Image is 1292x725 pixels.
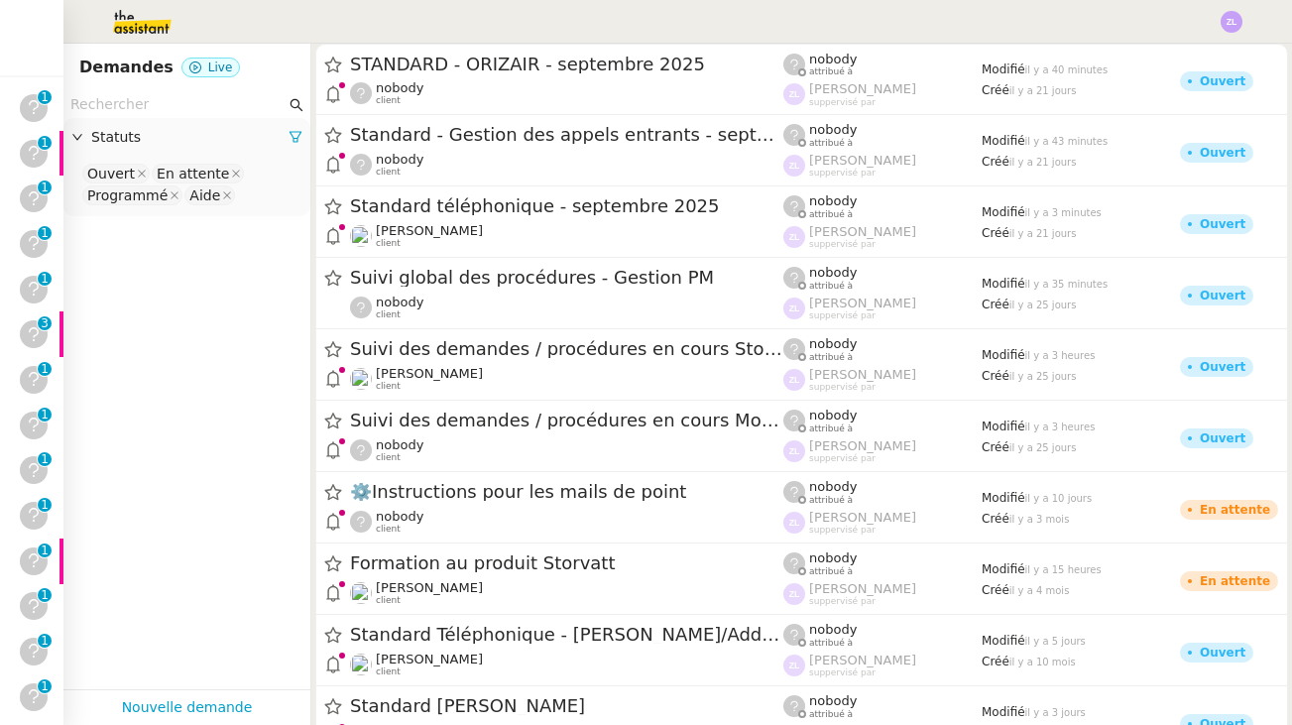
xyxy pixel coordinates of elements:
[783,653,982,678] app-user-label: suppervisé par
[809,193,857,208] span: nobody
[982,369,1009,383] span: Créé
[809,693,857,708] span: nobody
[1025,636,1086,647] span: il y a 5 jours
[1200,147,1245,159] div: Ouvert
[783,52,982,77] app-user-label: attribué à
[809,367,916,382] span: [PERSON_NAME]
[809,510,916,525] span: [PERSON_NAME]
[350,366,783,392] app-user-detailed-label: client
[41,679,49,697] p: 1
[1200,290,1245,302] div: Ouvert
[350,654,372,675] img: users%2FrssbVgR8pSYriYNmUDKzQX9syo02%2Favatar%2Fb215b948-7ecd-4adc-935c-e0e4aeaee93e
[783,479,982,505] app-user-label: attribué à
[1025,64,1109,75] span: il y a 40 minutes
[1200,361,1245,373] div: Ouvert
[783,581,982,607] app-user-label: suppervisé par
[38,136,52,150] nz-badge-sup: 1
[376,509,423,524] span: nobody
[982,705,1025,719] span: Modifié
[809,310,876,321] span: suppervisé par
[809,479,857,494] span: nobody
[376,666,401,677] span: client
[376,580,483,595] span: [PERSON_NAME]
[783,622,982,648] app-user-label: attribué à
[1200,504,1270,516] div: En attente
[982,583,1009,597] span: Créé
[376,524,401,535] span: client
[41,408,49,425] p: 1
[809,709,853,720] span: attribué à
[41,316,49,334] p: 3
[122,696,253,719] a: Nouvelle demande
[91,126,289,149] span: Statuts
[809,622,857,637] span: nobody
[350,652,783,677] app-user-detailed-label: client
[809,138,853,149] span: attribué à
[350,697,783,715] span: Standard [PERSON_NAME]
[350,509,783,535] app-user-detailed-label: client
[1200,75,1245,87] div: Ouvert
[38,272,52,286] nz-badge-sup: 1
[350,437,783,463] app-user-detailed-label: client
[809,66,853,77] span: attribué à
[783,193,982,219] app-user-label: attribué à
[783,122,982,148] app-user-label: attribué à
[783,438,982,464] app-user-label: suppervisé par
[809,495,853,506] span: attribué à
[41,362,49,380] p: 1
[376,167,401,178] span: client
[152,164,244,183] nz-select-item: En attente
[376,80,423,95] span: nobody
[41,544,49,561] p: 1
[82,164,150,183] nz-select-item: Ouvert
[982,634,1025,648] span: Modifié
[809,423,853,434] span: attribué à
[1009,157,1077,168] span: il y a 21 jours
[982,562,1025,576] span: Modifié
[1025,422,1096,432] span: il y a 3 heures
[783,296,982,321] app-user-label: suppervisé par
[1200,575,1270,587] div: En attente
[376,309,401,320] span: client
[350,126,783,144] span: Standard - Gestion des appels entrants - septembre 2025
[783,155,805,177] img: svg
[70,93,286,116] input: Rechercher
[1009,514,1070,525] span: il y a 3 mois
[38,634,52,648] nz-badge-sup: 1
[41,634,49,652] p: 1
[350,626,783,644] span: Standard Téléphonique - [PERSON_NAME]/Addingwell
[41,452,49,470] p: 1
[809,168,876,179] span: suppervisé par
[783,298,805,319] img: svg
[783,583,805,605] img: svg
[38,226,52,240] nz-badge-sup: 1
[376,295,423,309] span: nobody
[350,340,783,358] span: Suivi des demandes / procédures en cours Storvatt - Client [PERSON_NAME] Jeandet
[809,336,857,351] span: nobody
[376,223,483,238] span: [PERSON_NAME]
[38,679,52,693] nz-badge-sup: 1
[783,265,982,291] app-user-label: attribué à
[982,440,1009,454] span: Créé
[809,566,853,577] span: attribué à
[809,239,876,250] span: suppervisé par
[783,224,982,250] app-user-label: suppervisé par
[350,582,372,604] img: users%2FRcIDm4Xn1TPHYwgLThSv8RQYtaM2%2Favatar%2F95761f7a-40c3-4bb5-878d-fe785e6f95b2
[809,638,853,649] span: attribué à
[783,408,982,433] app-user-label: attribué à
[350,412,783,429] span: Suivi des demandes / procédures en cours Mobix
[809,525,876,536] span: suppervisé par
[1009,585,1070,596] span: il y a 4 mois
[809,667,876,678] span: suppervisé par
[783,693,982,719] app-user-label: attribué à
[189,186,220,204] div: Aide
[350,295,783,320] app-user-detailed-label: client
[809,352,853,363] span: attribué à
[783,550,982,576] app-user-label: attribué à
[783,153,982,179] app-user-label: suppervisé par
[982,512,1009,526] span: Créé
[41,588,49,606] p: 1
[783,367,982,393] app-user-label: suppervisé par
[38,452,52,466] nz-badge-sup: 1
[809,97,876,108] span: suppervisé par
